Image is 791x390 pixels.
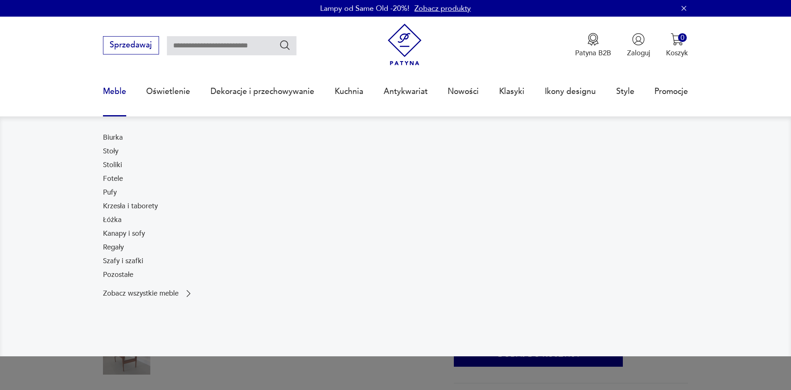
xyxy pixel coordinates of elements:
[279,39,291,51] button: Szukaj
[678,33,687,42] div: 0
[384,72,428,111] a: Antykwariat
[575,33,611,58] button: Patyna B2B
[666,33,688,58] button: 0Koszyk
[103,290,179,297] p: Zobacz wszystkie meble
[103,229,145,239] a: Kanapy i sofy
[103,36,159,54] button: Sprzedawaj
[103,160,122,170] a: Stoliki
[587,33,600,46] img: Ikona medalu
[632,33,645,46] img: Ikonka użytkownika
[103,146,118,156] a: Stoły
[627,33,650,58] button: Zaloguj
[414,3,471,14] a: Zobacz produkty
[384,24,426,66] img: Patyna - sklep z meblami i dekoracjami vintage
[103,270,133,280] a: Pozostałe
[320,3,409,14] p: Lampy od Same Old -20%!
[627,48,650,58] p: Zaloguj
[401,133,688,325] img: 969d9116629659dbb0bd4e745da535dc.jpg
[575,48,611,58] p: Patyna B2B
[103,201,158,211] a: Krzesła i taborety
[666,48,688,58] p: Koszyk
[103,133,123,143] a: Biurka
[448,72,479,111] a: Nowości
[575,33,611,58] a: Ikona medaluPatyna B2B
[103,42,159,49] a: Sprzedawaj
[103,72,126,111] a: Meble
[616,72,634,111] a: Style
[671,33,683,46] img: Ikona koszyka
[211,72,314,111] a: Dekoracje i przechowywanie
[499,72,524,111] a: Klasyki
[103,242,124,252] a: Regały
[335,72,363,111] a: Kuchnia
[103,215,122,225] a: Łóżka
[654,72,688,111] a: Promocje
[103,174,123,184] a: Fotele
[103,289,193,299] a: Zobacz wszystkie meble
[103,188,117,197] a: Pufy
[146,72,190,111] a: Oświetlenie
[103,256,143,266] a: Szafy i szafki
[545,72,596,111] a: Ikony designu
